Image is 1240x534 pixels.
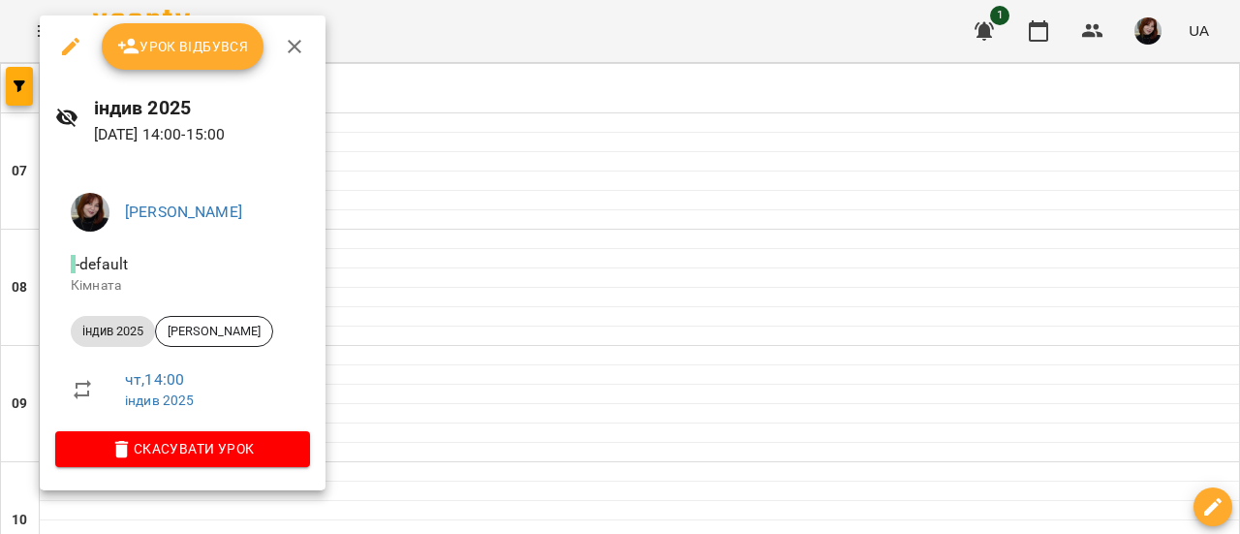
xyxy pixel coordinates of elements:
[125,370,184,389] a: чт , 14:00
[71,193,109,232] img: c0394d73d4d57a6b06aa057d87e8ed46.PNG
[155,316,273,347] div: [PERSON_NAME]
[117,35,249,58] span: Урок відбувся
[71,323,155,340] span: індив 2025
[71,437,294,460] span: Скасувати Урок
[102,23,264,70] button: Урок відбувся
[156,323,272,340] span: [PERSON_NAME]
[125,393,194,408] a: індив 2025
[71,276,294,296] p: Кімната
[125,203,242,221] a: [PERSON_NAME]
[55,431,310,466] button: Скасувати Урок
[94,93,310,123] h6: індив 2025
[71,255,132,273] span: - default
[94,123,310,146] p: [DATE] 14:00 - 15:00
